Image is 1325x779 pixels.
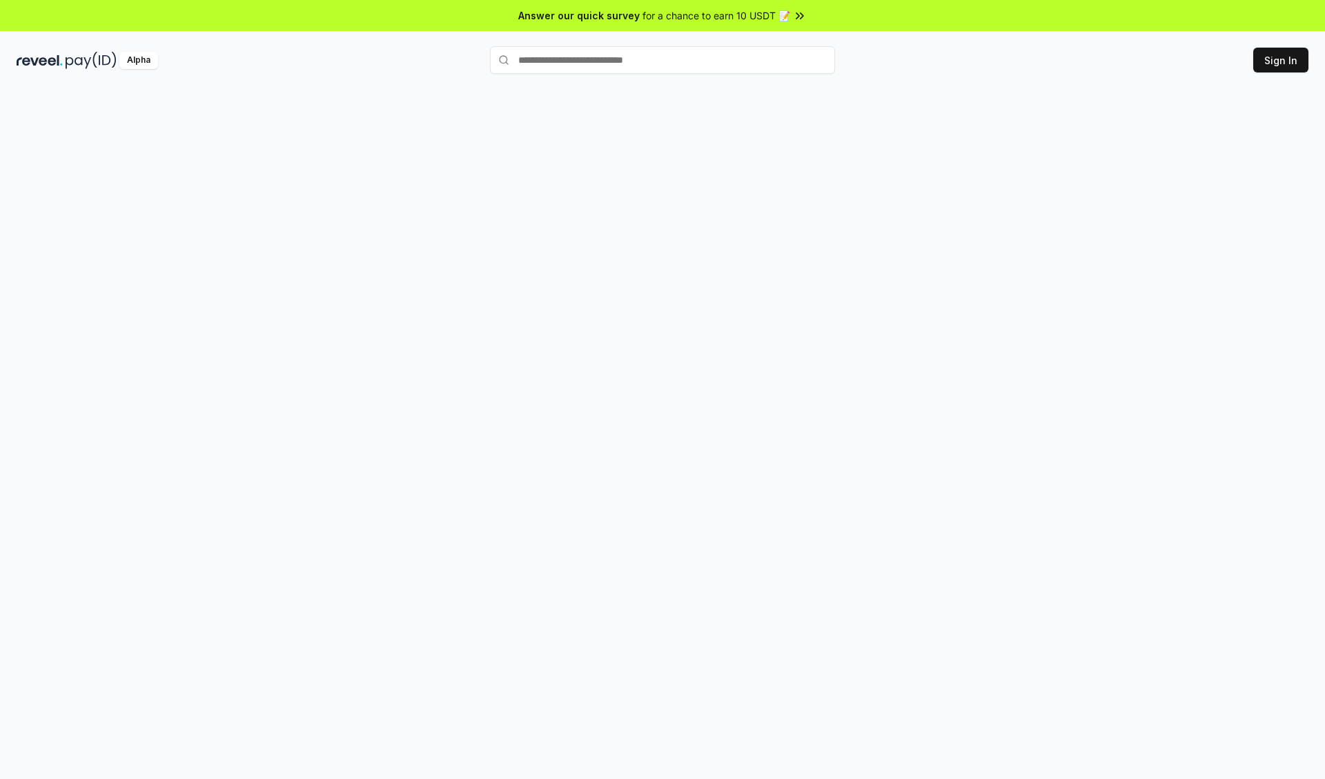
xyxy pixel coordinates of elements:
div: Alpha [119,52,158,69]
button: Sign In [1253,48,1308,72]
img: pay_id [66,52,117,69]
img: reveel_dark [17,52,63,69]
span: for a chance to earn 10 USDT 📝 [642,8,790,23]
span: Answer our quick survey [518,8,640,23]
